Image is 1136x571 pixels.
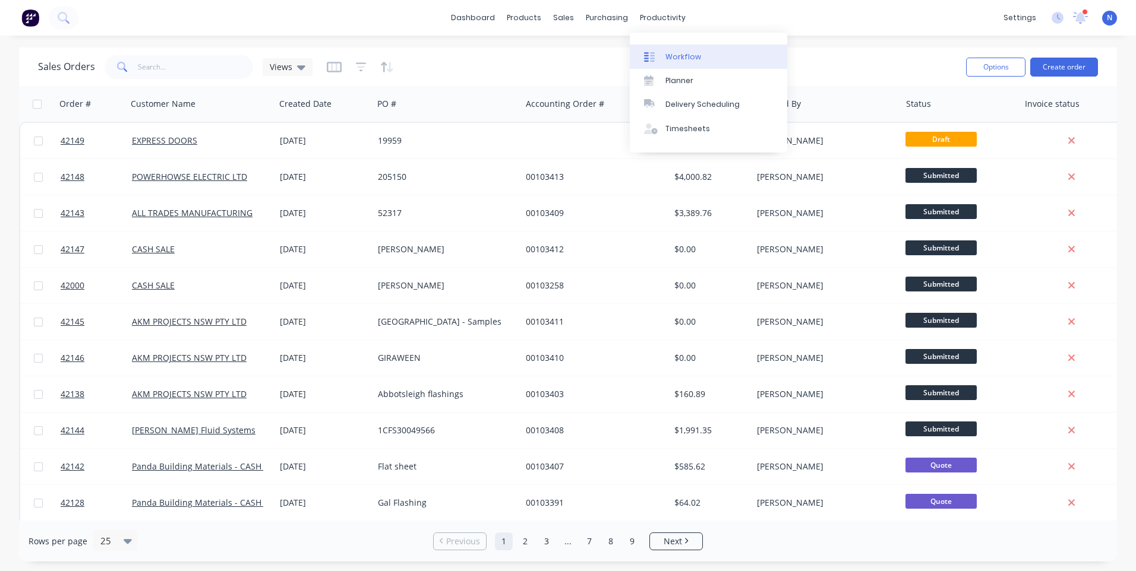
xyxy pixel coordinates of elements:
a: Timesheets [630,117,787,141]
a: AKM PROJECTS NSW PTY LTD [132,352,247,363]
div: [DATE] [280,424,368,436]
span: Submitted [905,277,977,291]
div: [DATE] [280,388,368,400]
a: AKM PROJECTS NSW PTY LTD [132,316,247,327]
a: EXPRESS DOORS [132,135,197,146]
a: Delivery Scheduling [630,93,787,116]
a: POWERHOWSE ELECTRIC LTD [132,171,247,182]
div: $0.00 [674,316,744,328]
div: [DATE] [280,207,368,219]
a: 42128 [61,485,132,521]
a: 42145 [61,304,132,340]
div: [PERSON_NAME] [757,424,889,436]
a: Page 3 [538,532,556,550]
div: $3,389.76 [674,207,744,219]
div: GIRAWEEN [378,352,510,364]
div: 19959 [378,135,510,147]
div: $0.00 [674,352,744,364]
span: Submitted [905,313,977,328]
div: [PERSON_NAME] [378,243,510,255]
div: [PERSON_NAME] [757,280,889,291]
div: [PERSON_NAME] [757,316,889,328]
div: [DATE] [280,135,368,147]
div: [DATE] [280,352,368,364]
div: $4,000.82 [674,171,744,183]
a: Jump forward [559,532,577,550]
ul: Pagination [428,532,708,550]
div: 00103407 [526,461,658,472]
div: [DATE] [280,243,368,255]
div: Flat sheet [378,461,510,472]
span: Rows per page [29,535,87,547]
span: Views [270,61,292,73]
span: Quote [905,458,977,472]
span: 42147 [61,243,84,255]
a: Panda Building Materials - CASH SALE [132,497,283,508]
span: Submitted [905,204,977,219]
a: CASH SALE [132,243,175,255]
div: [PERSON_NAME] [757,171,889,183]
a: Panda Building Materials - CASH SALE [132,461,283,472]
div: [PERSON_NAME] [757,135,889,147]
span: Submitted [905,421,977,436]
a: Workflow [630,45,787,68]
div: Invoice status [1025,98,1080,110]
span: Submitted [905,240,977,255]
div: 52317 [378,207,510,219]
a: Next page [650,535,702,547]
div: [DATE] [280,316,368,328]
span: 42143 [61,207,84,219]
div: $0.00 [674,243,744,255]
div: settings [998,9,1042,27]
div: $1,991.35 [674,424,744,436]
div: [PERSON_NAME] [757,461,889,472]
div: 00103409 [526,207,658,219]
div: 00103408 [526,424,658,436]
a: dashboard [445,9,501,27]
div: [DATE] [280,497,368,509]
a: Page 2 [516,532,534,550]
div: 00103413 [526,171,658,183]
button: Create order [1030,58,1098,77]
div: productivity [634,9,692,27]
a: 42143 [61,195,132,231]
span: Submitted [905,168,977,183]
span: Quote [905,494,977,509]
div: 00103258 [526,280,658,291]
div: 205150 [378,171,510,183]
div: Abbotsleigh flashings [378,388,510,400]
a: 42000 [61,268,132,303]
div: $0.00 [674,280,744,291]
div: [DATE] [280,171,368,183]
a: 42144 [61,413,132,448]
div: Status [906,98,931,110]
span: 42144 [61,424,84,436]
span: 42145 [61,316,84,328]
div: Created Date [279,98,332,110]
a: AKM PROJECTS NSW PTY LTD [132,388,247,399]
div: [DATE] [280,461,368,472]
div: Customer Name [131,98,195,110]
div: products [501,9,547,27]
a: Previous page [434,535,486,547]
div: sales [547,9,580,27]
span: 42146 [61,352,84,364]
div: Delivery Scheduling [665,99,740,110]
div: [PERSON_NAME] [757,388,889,400]
a: 42146 [61,340,132,376]
a: Page 7 [580,532,598,550]
span: 42000 [61,280,84,291]
div: purchasing [580,9,634,27]
div: 00103391 [526,497,658,509]
div: 00103411 [526,316,658,328]
a: 42149 [61,123,132,158]
div: [PERSON_NAME] [378,280,510,291]
div: [PERSON_NAME] [757,352,889,364]
a: 42138 [61,376,132,412]
a: 42142 [61,449,132,484]
span: 42148 [61,171,84,183]
div: [GEOGRAPHIC_DATA] - Samples [378,316,510,328]
a: Page 1 is your current page [495,532,513,550]
a: 42147 [61,231,132,267]
a: [PERSON_NAME] Fluid Systems [132,424,255,436]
